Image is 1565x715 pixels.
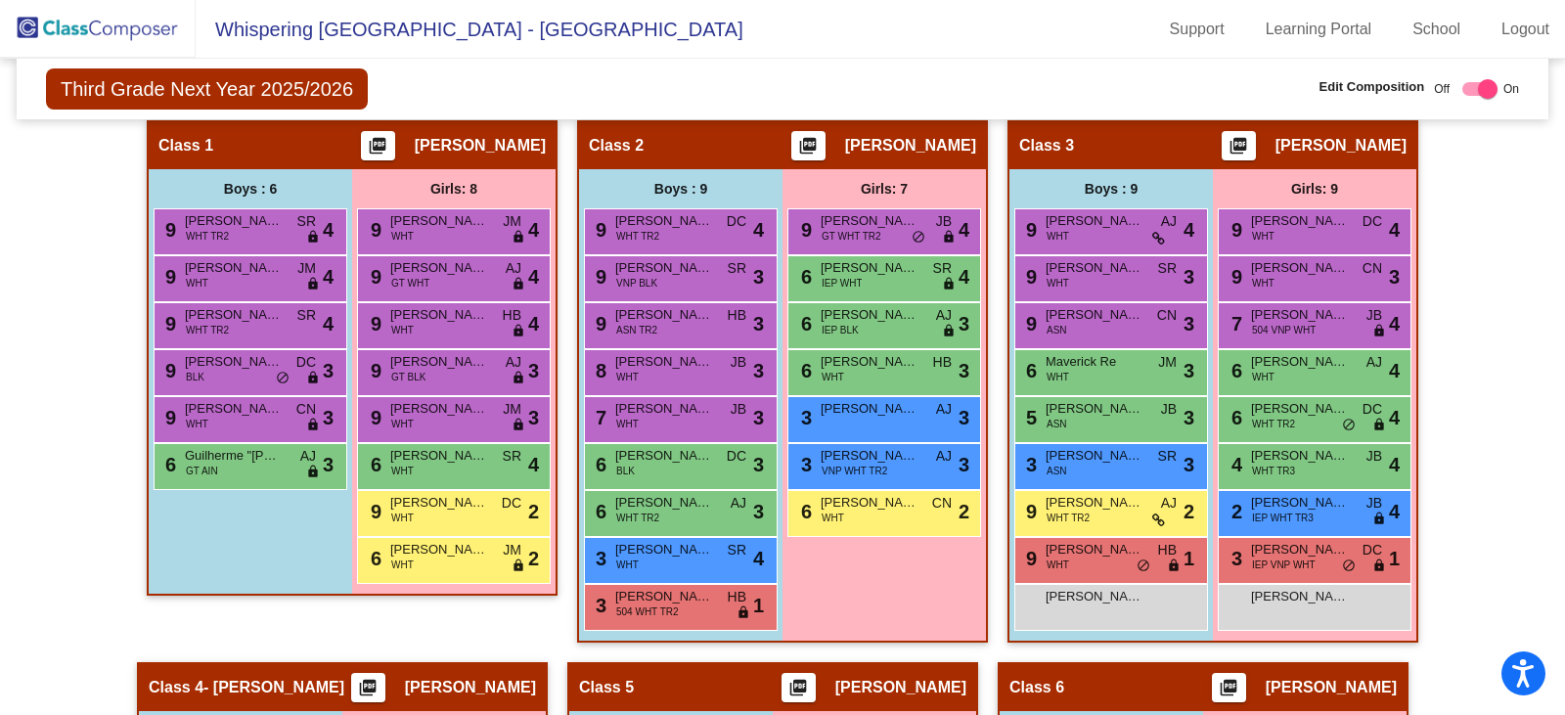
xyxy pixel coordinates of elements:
span: 2 [1184,497,1194,526]
span: 9 [160,313,176,335]
span: IEP BLK [822,323,859,337]
span: 3 [528,356,539,385]
span: WHT [391,417,414,431]
span: SR [1158,446,1177,467]
span: DC [1363,540,1382,560]
span: lock [512,230,525,246]
span: DC [296,352,316,373]
span: 3 [753,497,764,526]
span: 9 [591,313,606,335]
span: 6 [366,454,381,475]
span: [PERSON_NAME] [835,678,966,697]
span: [PERSON_NAME] [821,493,918,513]
span: 4 [528,309,539,338]
a: Logout [1486,14,1565,45]
span: WHT [1252,276,1274,290]
span: WHT [616,417,639,431]
span: [PERSON_NAME] [390,446,488,466]
span: AJ [1366,352,1382,373]
span: WHT [391,229,414,244]
span: do_not_disturb_alt [1342,418,1356,433]
span: 6 [796,266,812,288]
span: 4 [959,215,969,245]
span: 3 [959,309,969,338]
span: 9 [1021,219,1037,241]
span: [PERSON_NAME] [615,446,713,466]
span: lock [306,418,320,433]
span: Class 2 [589,136,644,156]
span: JB [1366,305,1382,326]
span: SR [728,540,746,560]
span: [PERSON_NAME] [PERSON_NAME] [PERSON_NAME] [1251,352,1349,372]
span: WHT TR3 [1252,464,1295,478]
span: 504 VNP WHT [1252,323,1316,337]
span: WHT TR2 [1252,417,1295,431]
span: CN [1157,305,1177,326]
mat-icon: picture_as_pdf [796,136,820,163]
span: SR [933,258,952,279]
span: [PERSON_NAME] [390,493,488,513]
span: 6 [1021,360,1037,381]
mat-icon: picture_as_pdf [356,678,380,705]
span: [PERSON_NAME] [615,399,713,419]
span: 3 [959,450,969,479]
span: 9 [591,219,606,241]
span: 3 [1184,356,1194,385]
span: lock [942,230,956,246]
span: Guilherme "[PERSON_NAME] [PERSON_NAME] V [PERSON_NAME] [185,446,283,466]
span: HB [728,587,746,607]
span: AJ [936,305,952,326]
span: 3 [753,309,764,338]
span: 9 [1227,266,1242,288]
span: lock [942,277,956,292]
span: HB [728,305,746,326]
span: [PERSON_NAME] [185,211,283,231]
button: Print Students Details [791,131,826,160]
span: GT WHT TR2 [822,229,881,244]
span: 5 [1021,407,1037,428]
span: CN [296,399,316,420]
span: JM [503,399,521,420]
span: JM [503,211,521,232]
mat-icon: picture_as_pdf [1217,678,1240,705]
span: lock [306,371,320,386]
span: 3 [1227,548,1242,569]
span: 1 [1184,544,1194,573]
span: Maverick Re [1046,352,1143,372]
span: 9 [1021,501,1037,522]
span: 7 [591,407,606,428]
span: 9 [796,219,812,241]
span: Whispering [GEOGRAPHIC_DATA] - [GEOGRAPHIC_DATA] [196,14,743,45]
span: [PERSON_NAME] [615,493,713,513]
span: 3 [323,450,334,479]
span: JM [1158,352,1177,373]
span: DC [1363,399,1382,420]
span: [PERSON_NAME] [845,136,976,156]
span: 3 [1021,454,1037,475]
span: 9 [366,501,381,522]
span: 3 [323,356,334,385]
span: lock [1372,512,1386,527]
span: On [1503,80,1519,98]
span: WHT [391,558,414,572]
span: DC [502,493,521,514]
span: VNP WHT TR2 [822,464,887,478]
span: lock [1372,559,1386,574]
span: [PERSON_NAME] [1251,399,1349,419]
span: AJ [300,446,316,467]
span: 3 [753,262,764,291]
span: lock [737,605,750,621]
span: SR [297,305,316,326]
span: WHT [186,276,208,290]
span: 4 [323,262,334,291]
div: Boys : 6 [149,169,352,208]
mat-icon: picture_as_pdf [366,136,389,163]
span: [PERSON_NAME] [390,540,488,559]
span: 9 [366,219,381,241]
span: 2 [528,497,539,526]
span: 8 [591,360,606,381]
span: JB [936,211,952,232]
span: AJ [1161,493,1177,514]
span: 4 [1227,454,1242,475]
span: 3 [753,403,764,432]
